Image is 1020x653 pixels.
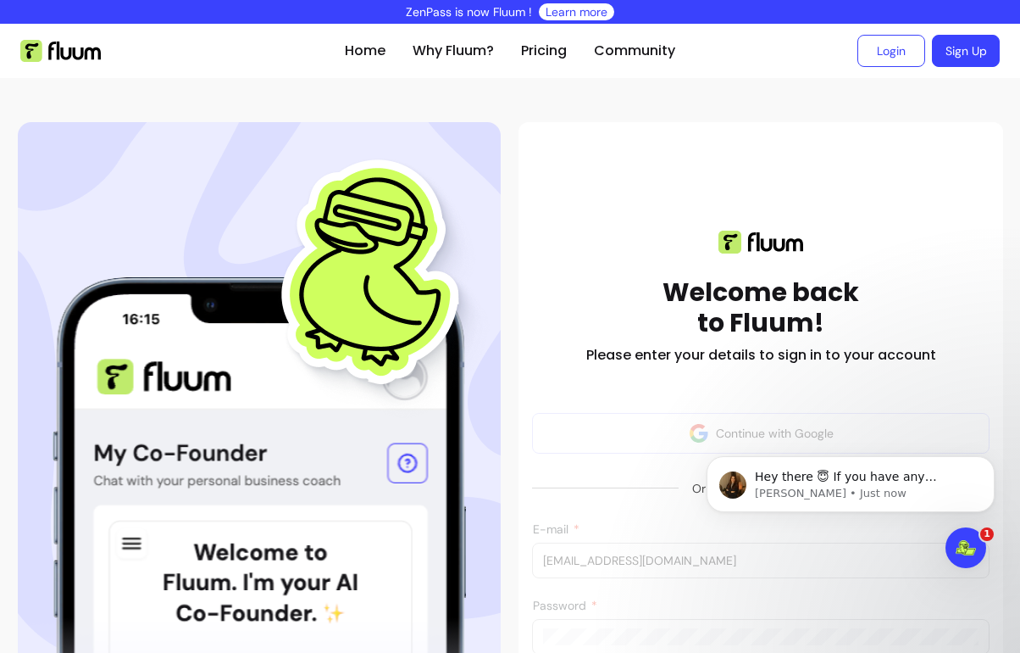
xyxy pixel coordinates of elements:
span: Or enter your credentials [679,473,843,504]
h2: Please enter your details to sign in to your account [586,345,936,366]
p: ZenPass is now Fluum ! [406,3,532,20]
iframe: Intercom live chat [945,527,986,568]
span: E-mail [533,522,572,537]
span: 1 [980,527,994,541]
span: Password [533,598,590,613]
a: Home [345,41,385,61]
a: Learn more [546,3,607,20]
a: Login [857,35,925,67]
img: Fluum Logo [20,40,101,62]
a: Sign Up [932,35,1000,67]
h1: Welcome back to Fluum! [662,277,859,338]
img: Fluum logo [718,231,803,254]
a: Pricing [521,41,567,61]
a: Community [594,41,675,61]
iframe: Intercom notifications message [681,421,1020,607]
a: Why Fluum? [413,41,494,61]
